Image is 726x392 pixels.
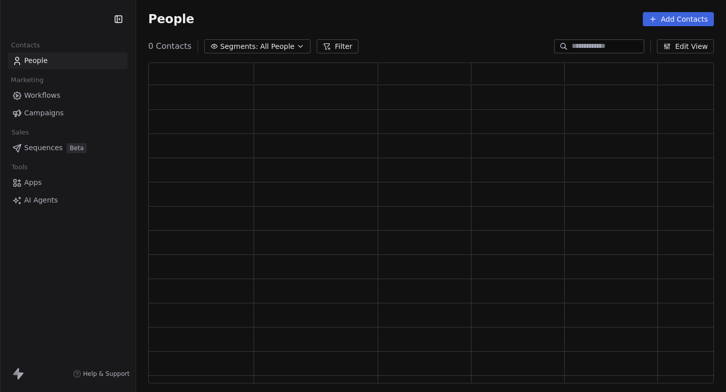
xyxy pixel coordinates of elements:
a: AI Agents [8,192,128,209]
span: Contacts [7,38,44,53]
button: Add Contacts [643,12,714,26]
a: People [8,52,128,69]
span: Marketing [7,73,48,88]
span: 0 Contacts [148,40,192,52]
span: Campaigns [24,108,64,118]
a: Campaigns [8,105,128,121]
span: AI Agents [24,195,58,206]
span: Sequences [24,143,63,153]
span: Beta [67,143,87,153]
a: Apps [8,174,128,191]
span: People [148,12,194,27]
span: Tools [7,160,32,175]
span: Help & Support [83,370,130,378]
span: Workflows [24,90,60,101]
span: Segments: [220,41,258,52]
span: Sales [7,125,33,140]
a: Workflows [8,87,128,104]
button: Edit View [657,39,714,53]
span: People [24,55,48,66]
a: Help & Support [73,370,130,378]
button: Filter [317,39,358,53]
a: SequencesBeta [8,140,128,156]
span: Apps [24,177,42,188]
span: All People [260,41,294,52]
